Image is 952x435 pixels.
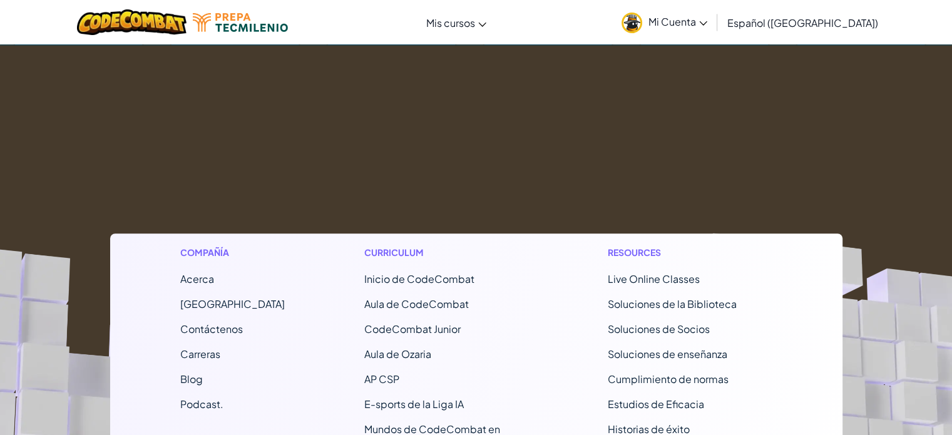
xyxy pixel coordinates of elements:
img: CodeCombat logo [77,9,187,35]
img: avatar [622,13,642,33]
a: Soluciones de la Biblioteca [608,297,737,310]
a: Aula de CodeCombat [364,297,469,310]
h1: Resources [608,246,772,259]
a: Blog [180,372,203,386]
span: Inicio de CodeCombat [364,272,474,285]
a: Acerca [180,272,214,285]
h1: Compañía [180,246,285,259]
a: Cumplimiento de normas [608,372,729,386]
img: Tecmilenio logo [193,13,288,32]
a: Español ([GEOGRAPHIC_DATA]) [721,6,884,39]
span: Contáctenos [180,322,243,335]
a: Aula de Ozaria [364,347,431,361]
a: Soluciones de enseñanza [608,347,727,361]
span: Español ([GEOGRAPHIC_DATA]) [727,16,878,29]
a: CodeCombat Junior [364,322,461,335]
h1: Curriculum [364,246,529,259]
span: Mi Cuenta [648,15,707,28]
a: Carreras [180,347,220,361]
a: Estudios de Eficacia [608,397,704,411]
a: Podcast. [180,397,223,411]
a: Mis cursos [420,6,493,39]
a: AP CSP [364,372,399,386]
a: Live Online Classes [608,272,700,285]
span: Mis cursos [426,16,475,29]
a: Mi Cuenta [615,3,714,42]
a: Soluciones de Socios [608,322,710,335]
a: E-sports de la Liga IA [364,397,464,411]
a: [GEOGRAPHIC_DATA] [180,297,285,310]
